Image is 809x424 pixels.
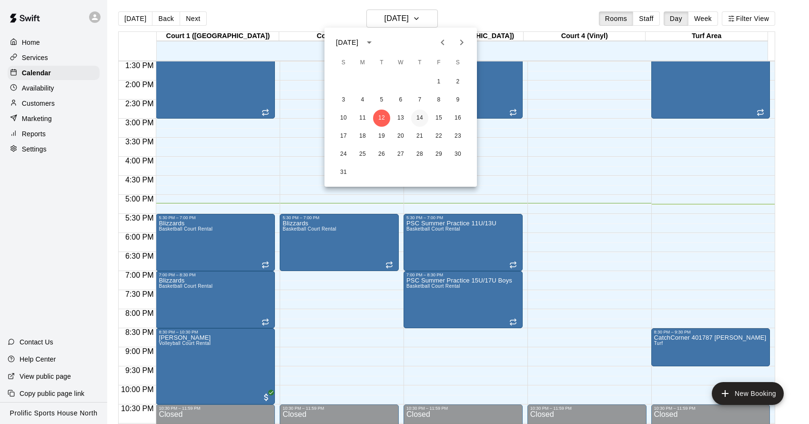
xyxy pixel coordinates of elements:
[335,91,352,109] button: 3
[354,146,371,163] button: 25
[411,53,428,72] span: Thursday
[449,73,466,91] button: 2
[411,146,428,163] button: 28
[430,110,447,127] button: 15
[373,53,390,72] span: Tuesday
[373,146,390,163] button: 26
[411,91,428,109] button: 7
[411,110,428,127] button: 14
[335,164,352,181] button: 31
[335,110,352,127] button: 10
[430,146,447,163] button: 29
[373,128,390,145] button: 19
[336,38,358,48] div: [DATE]
[433,33,452,52] button: Previous month
[449,91,466,109] button: 9
[373,91,390,109] button: 5
[449,53,466,72] span: Saturday
[392,110,409,127] button: 13
[449,110,466,127] button: 16
[392,146,409,163] button: 27
[430,73,447,91] button: 1
[449,128,466,145] button: 23
[335,128,352,145] button: 17
[354,110,371,127] button: 11
[430,91,447,109] button: 8
[430,53,447,72] span: Friday
[335,53,352,72] span: Sunday
[373,110,390,127] button: 12
[411,128,428,145] button: 21
[392,53,409,72] span: Wednesday
[335,146,352,163] button: 24
[392,128,409,145] button: 20
[392,91,409,109] button: 6
[449,146,466,163] button: 30
[354,91,371,109] button: 4
[354,128,371,145] button: 18
[430,128,447,145] button: 22
[452,33,471,52] button: Next month
[354,53,371,72] span: Monday
[361,34,377,50] button: calendar view is open, switch to year view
